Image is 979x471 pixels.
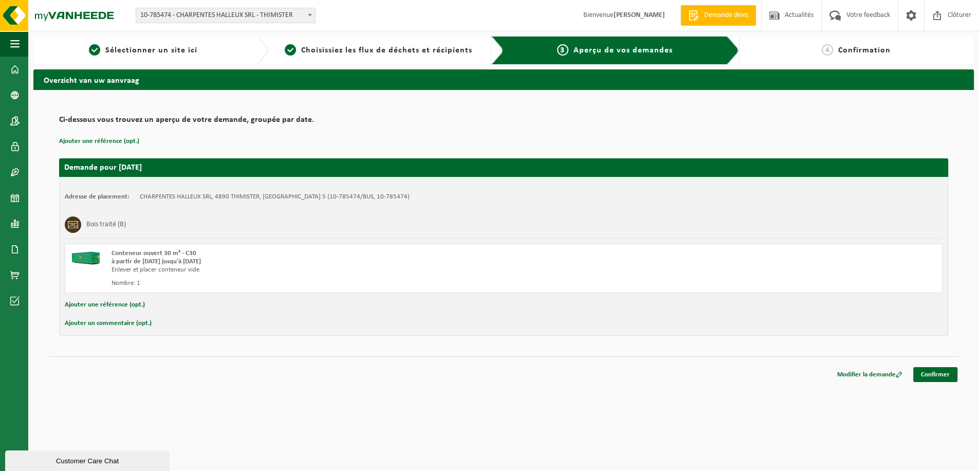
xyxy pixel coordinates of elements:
a: 1Sélectionner un site ici [39,44,248,57]
span: Demande devis [701,10,751,21]
span: Confirmation [838,46,891,55]
span: 2 [285,44,296,56]
strong: Demande pour [DATE] [64,164,142,172]
button: Ajouter une référence (opt.) [65,298,145,312]
span: 3 [557,44,568,56]
span: 1 [89,44,100,56]
button: Ajouter une référence (opt.) [59,135,139,148]
h3: Bois traité (B) [86,216,126,233]
strong: [PERSON_NAME] [614,11,665,19]
span: Aperçu de vos demandes [574,46,673,55]
iframe: chat widget [5,448,172,471]
a: 2Choisissiez les flux de déchets et récipients [274,44,484,57]
div: Enlever et placer conteneur vide [112,266,545,274]
strong: Adresse de placement: [65,193,130,200]
img: HK-XC-30-GN-00.png [70,249,101,265]
a: Demande devis [680,5,756,26]
td: CHARPENTES HALLEUX SRL, 4890 THIMISTER, [GEOGRAPHIC_DATA] 5 (10-785474/BUS, 10-785474) [140,193,410,201]
span: Conteneur ouvert 30 m³ - C30 [112,250,196,257]
span: Sélectionner un site ici [105,46,197,55]
h2: Overzicht van uw aanvraag [33,69,974,89]
span: 10-785474 - CHARPENTES HALLEUX SRL - THIMISTER [136,8,315,23]
h2: Ci-dessous vous trouvez un aperçu de votre demande, groupée par date. [59,116,948,130]
span: 4 [822,44,833,56]
button: Ajouter un commentaire (opt.) [65,317,152,330]
span: Choisissiez les flux de déchets et récipients [301,46,472,55]
a: Confirmer [913,367,957,382]
span: 10-785474 - CHARPENTES HALLEUX SRL - THIMISTER [136,8,316,23]
strong: à partir de [DATE] jusqu'à [DATE] [112,258,201,265]
div: Nombre: 1 [112,279,545,287]
a: Modifier la demande [829,367,910,382]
